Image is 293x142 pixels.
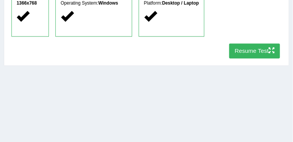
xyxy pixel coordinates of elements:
[162,0,199,6] strong: Desktop / Laptop
[144,1,199,6] h5: Platform:
[16,0,37,6] strong: 1366x768
[98,0,118,6] strong: Windows
[61,1,127,6] h5: Operating System:
[229,44,280,59] button: Resume Test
